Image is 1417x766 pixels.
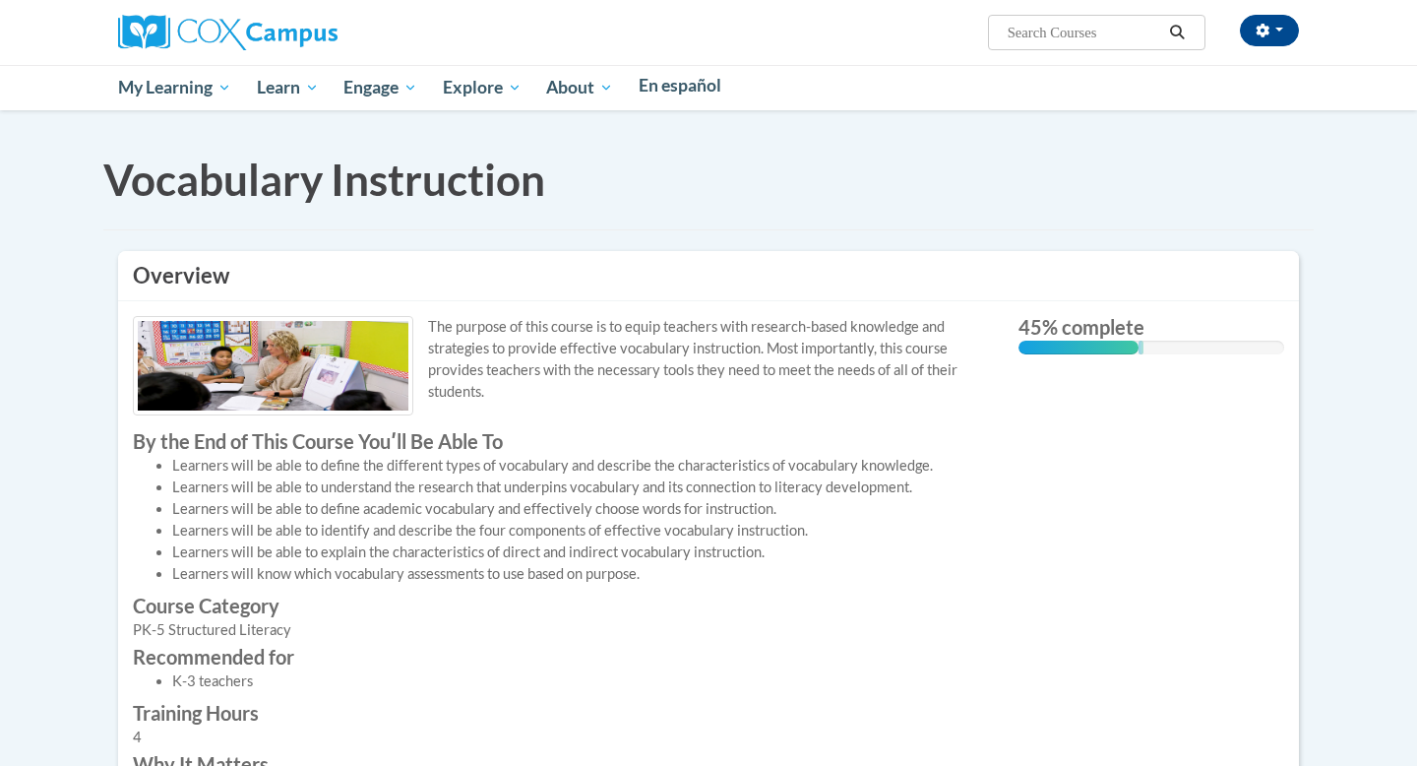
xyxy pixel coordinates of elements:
a: Cox Campus [118,23,338,39]
button: Search [1163,21,1193,44]
li: Learners will be able to explain the characteristics of direct and indirect vocabulary instruction. [172,542,989,563]
label: 45% complete [1018,316,1284,338]
li: Learners will know which vocabulary assessments to use based on purpose. [172,563,989,585]
img: Course logo image [133,316,413,415]
label: Recommended for [133,646,989,668]
p: The purpose of this course is to equip teachers with research-based knowledge and strategies to p... [133,316,989,403]
div: 45% complete [1018,341,1139,354]
div: 4 [133,727,989,748]
span: Learn [257,76,319,99]
label: Course Category [133,595,989,616]
img: Cox Campus [118,15,338,50]
span: En español [639,75,721,96]
input: Search Courses [1006,21,1163,44]
label: By the End of This Course Youʹll Be Able To [133,430,989,452]
span: My Learning [118,76,231,99]
div: PK-5 Structured Literacy [133,619,989,641]
span: About [546,76,613,99]
li: Learners will be able to understand the research that underpins vocabulary and its connection to ... [172,477,989,498]
a: About [534,65,627,110]
a: Learn [244,65,332,110]
a: En español [626,65,734,106]
span: Explore [443,76,522,99]
a: My Learning [105,65,244,110]
button: Account Settings [1240,15,1299,46]
li: K-3 teachers [172,670,989,692]
li: Learners will be able to define academic vocabulary and effectively choose words for instruction. [172,498,989,520]
a: Explore [430,65,534,110]
span: Engage [343,76,417,99]
a: Engage [331,65,430,110]
label: Training Hours [133,702,989,724]
div: Main menu [89,65,1328,110]
i:  [1169,26,1187,40]
li: Learners will be able to identify and describe the four components of effective vocabulary instru... [172,520,989,542]
span: Vocabulary Instruction [103,154,545,205]
div: 0.001% [1139,341,1143,354]
li: Learners will be able to define the different types of vocabulary and describe the characteristic... [172,455,989,477]
h3: Overview [133,261,1284,291]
